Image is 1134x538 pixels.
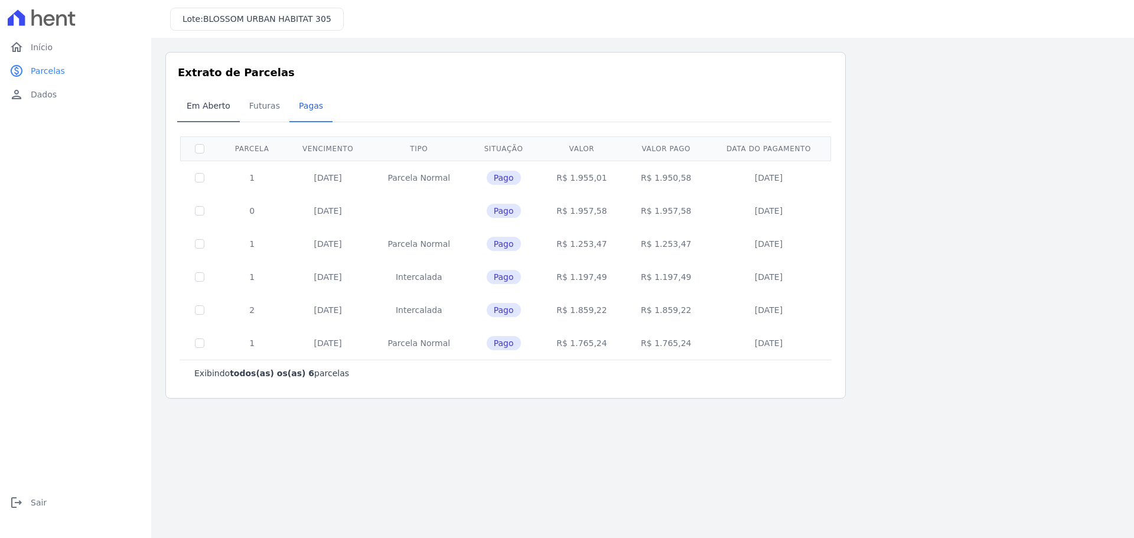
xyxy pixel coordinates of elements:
[242,94,287,118] span: Futuras
[9,495,24,510] i: logout
[219,136,285,161] th: Parcela
[624,194,708,227] td: R$ 1.957,58
[219,327,285,360] td: 1
[9,40,24,54] i: home
[624,260,708,294] td: R$ 1.197,49
[624,227,708,260] td: R$ 1.253,47
[5,35,146,59] a: homeInício
[31,41,53,53] span: Início
[285,161,370,194] td: [DATE]
[708,260,829,294] td: [DATE]
[5,491,146,514] a: logoutSair
[487,171,521,185] span: Pago
[370,227,468,260] td: Parcela Normal
[540,327,624,360] td: R$ 1.765,24
[285,194,370,227] td: [DATE]
[285,227,370,260] td: [DATE]
[178,64,833,80] h3: Extrato de Parcelas
[240,92,289,122] a: Futuras
[285,136,370,161] th: Vencimento
[219,161,285,194] td: 1
[468,136,540,161] th: Situação
[624,327,708,360] td: R$ 1.765,24
[487,336,521,350] span: Pago
[370,327,468,360] td: Parcela Normal
[219,294,285,327] td: 2
[487,303,521,317] span: Pago
[624,136,708,161] th: Valor pago
[195,305,204,315] input: Só é possível selecionar pagamentos em aberto
[487,270,521,284] span: Pago
[285,327,370,360] td: [DATE]
[31,89,57,100] span: Dados
[195,272,204,282] input: Só é possível selecionar pagamentos em aberto
[708,136,829,161] th: Data do pagamento
[230,369,314,378] b: todos(as) os(as) 6
[195,338,204,348] input: Só é possível selecionar pagamentos em aberto
[487,237,521,251] span: Pago
[180,94,237,118] span: Em Aberto
[289,92,333,122] a: Pagas
[203,14,331,24] span: BLOSSOM URBAN HABITAT 305
[487,204,521,218] span: Pago
[194,367,349,379] p: Exibindo parcelas
[9,87,24,102] i: person
[708,327,829,360] td: [DATE]
[370,161,468,194] td: Parcela Normal
[183,13,331,25] h3: Lote:
[31,65,65,77] span: Parcelas
[219,260,285,294] td: 1
[5,59,146,83] a: paidParcelas
[219,227,285,260] td: 1
[708,294,829,327] td: [DATE]
[219,194,285,227] td: 0
[540,260,624,294] td: R$ 1.197,49
[195,206,204,216] input: Só é possível selecionar pagamentos em aberto
[370,260,468,294] td: Intercalada
[708,161,829,194] td: [DATE]
[5,83,146,106] a: personDados
[370,294,468,327] td: Intercalada
[292,94,330,118] span: Pagas
[9,64,24,78] i: paid
[540,136,624,161] th: Valor
[708,194,829,227] td: [DATE]
[285,294,370,327] td: [DATE]
[540,194,624,227] td: R$ 1.957,58
[195,173,204,182] input: Só é possível selecionar pagamentos em aberto
[624,294,708,327] td: R$ 1.859,22
[195,239,204,249] input: Só é possível selecionar pagamentos em aberto
[370,136,468,161] th: Tipo
[708,227,829,260] td: [DATE]
[540,294,624,327] td: R$ 1.859,22
[540,161,624,194] td: R$ 1.955,01
[31,497,47,508] span: Sair
[177,92,240,122] a: Em Aberto
[285,260,370,294] td: [DATE]
[624,161,708,194] td: R$ 1.950,58
[540,227,624,260] td: R$ 1.253,47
